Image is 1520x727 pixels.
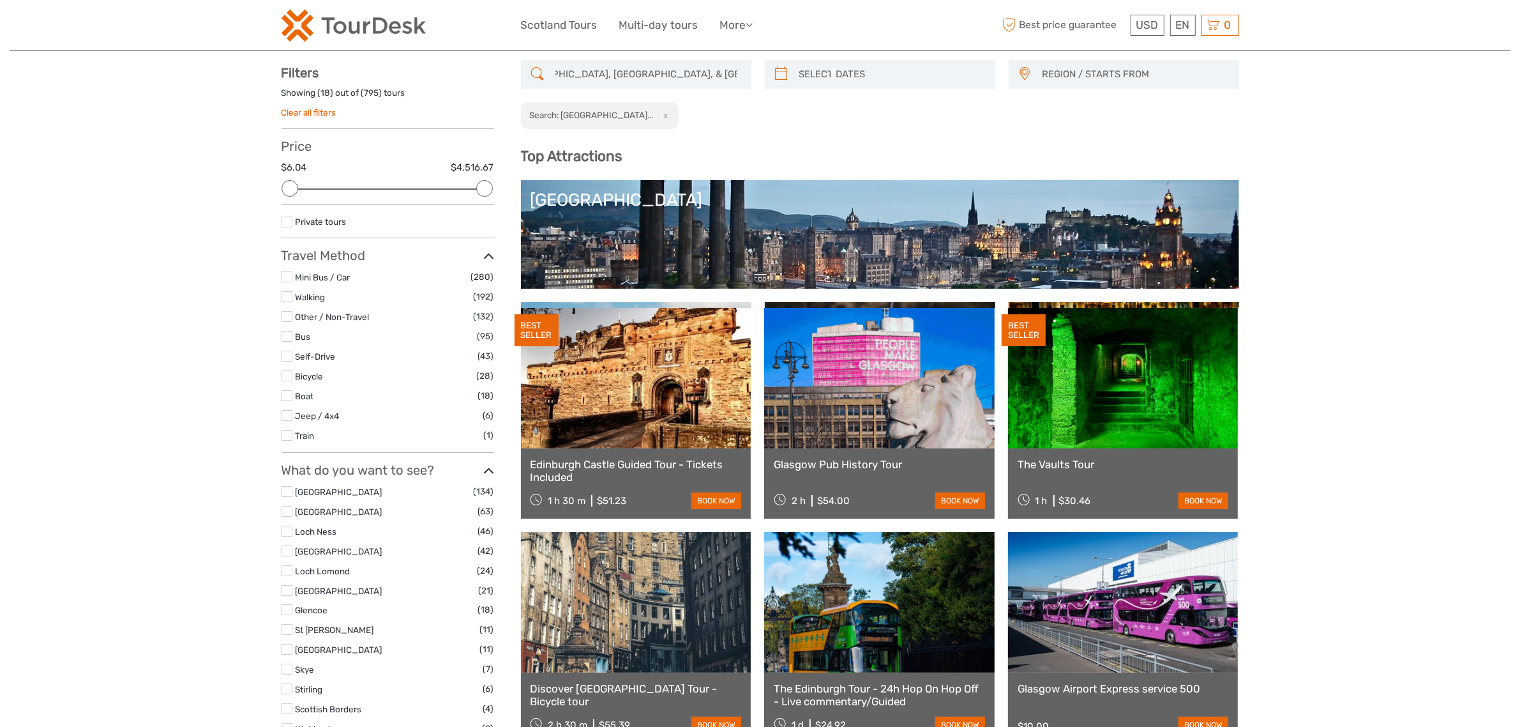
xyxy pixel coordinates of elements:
a: Glencoe [296,605,328,615]
label: $6.04 [282,161,307,174]
a: Train [296,431,315,441]
a: Other / Non-Travel [296,312,370,322]
div: $51.23 [597,495,626,507]
a: Mini Bus / Car [296,272,350,282]
span: (24) [478,563,494,578]
a: Loch Ness [296,526,337,537]
span: (6) [483,408,494,423]
label: 795 [365,87,379,99]
a: [GEOGRAPHIC_DATA] [296,546,382,556]
a: Self-Drive [296,351,336,362]
label: 18 [321,87,331,99]
span: (4) [483,701,494,716]
span: (280) [471,270,494,284]
a: [GEOGRAPHIC_DATA] [530,190,1230,279]
a: Walking [296,292,326,302]
span: USD [1136,19,1159,31]
a: More [720,16,753,34]
span: (134) [474,484,494,499]
div: $30.46 [1059,495,1091,507]
a: Bus [296,332,311,342]
span: (192) [474,289,494,304]
span: Best price guarantee [1000,15,1127,36]
div: BEST SELLER [1002,314,1046,346]
p: We're away right now. Please check back later! [18,22,144,33]
span: (132) [474,309,494,324]
button: REGION / STARTS FROM [1037,64,1233,85]
a: Clear all filters [282,107,336,118]
span: (7) [483,662,494,677]
button: x [655,109,672,122]
span: (63) [478,504,494,519]
h3: Travel Method [282,248,494,263]
span: (18) [478,602,494,617]
a: book now [1178,493,1228,509]
a: Glasgow Airport Express service 500 [1018,682,1229,695]
a: Loch Lomond [296,566,350,576]
img: 2254-3441b4b5-4e5f-4d00-b396-31f1d84a6ebf_logo_small.png [282,10,426,42]
span: 1 h [1035,495,1048,507]
a: Edinburgh Castle Guided Tour - Tickets Included [530,458,742,484]
span: (28) [477,369,494,383]
a: Private tours [296,217,347,227]
button: Open LiveChat chat widget [147,20,162,35]
a: Multi-day tours [619,16,698,34]
a: Discover [GEOGRAPHIC_DATA] Tour - Bicycle tour [530,682,742,708]
a: The Vaults Tour [1018,458,1229,471]
span: (6) [483,682,494,696]
a: Scottish Borders [296,704,362,714]
span: (18) [478,388,494,403]
a: The Edinburgh Tour - 24h Hop On Hop Off - Live commentary/Guided [774,682,985,708]
label: $4,516.67 [451,161,494,174]
a: Bicycle [296,371,324,381]
a: Jeep / 4x4 [296,411,340,421]
a: St [PERSON_NAME] [296,625,374,635]
a: Boat [296,391,314,401]
span: (46) [478,524,494,539]
a: Stirling [296,684,323,694]
div: [GEOGRAPHIC_DATA] [530,190,1230,210]
a: [GEOGRAPHIC_DATA] [296,507,382,517]
input: SELECT DATES [794,63,989,86]
strong: Filters [282,65,319,80]
span: (11) [480,642,494,657]
a: Glasgow Pub History Tour [774,458,985,471]
h3: What do you want to see? [282,463,494,478]
span: (1) [484,428,494,443]
a: Skye [296,664,315,675]
a: Scotland Tours [521,16,598,34]
a: book now [935,493,985,509]
span: (21) [479,583,494,598]
a: [GEOGRAPHIC_DATA] [296,487,382,497]
span: 1 h 30 m [548,495,585,507]
b: Top Attractions [521,148,622,165]
div: BEST SELLER [515,314,559,346]
div: EN [1170,15,1196,36]
span: (95) [478,329,494,344]
span: 0 [1223,19,1233,31]
span: (11) [480,622,494,637]
a: [GEOGRAPHIC_DATA] [296,586,382,596]
a: [GEOGRAPHIC_DATA] [296,645,382,655]
h2: Search: [GEOGRAPHIC_DATA]... [529,110,653,120]
h3: Price [282,139,494,154]
span: (42) [478,544,494,558]
a: book now [691,493,741,509]
div: Showing ( ) out of ( ) tours [282,87,494,107]
span: 2 h [792,495,806,507]
input: SEARCH [550,63,745,86]
span: (43) [478,349,494,363]
div: $54.00 [817,495,850,507]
